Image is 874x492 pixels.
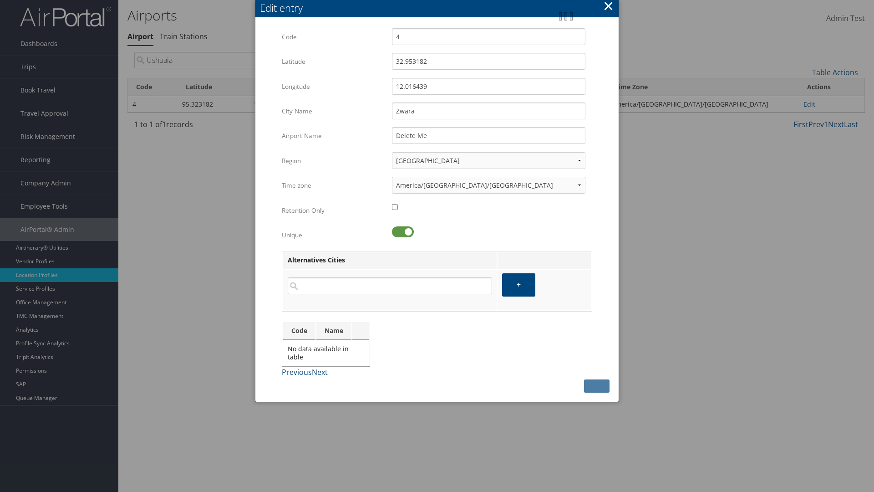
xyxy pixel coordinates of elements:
[283,252,497,269] th: Alternatives Cities
[282,226,385,244] label: Unique
[282,177,385,194] label: Time zone
[352,322,369,340] th: : activate to sort column ascending
[282,367,312,377] a: Previous
[282,152,385,169] label: Region
[502,273,535,297] button: +
[282,202,385,219] label: Retention Only
[283,322,315,340] th: Code: activate to sort column ascending
[312,367,328,377] a: Next
[282,28,385,46] label: Code
[260,1,619,15] div: Edit entry
[283,341,369,365] td: No data available in table
[282,78,385,95] label: Longitude
[316,322,351,340] th: Name: activate to sort column ascending
[282,53,385,70] label: Latitude
[282,127,385,144] label: Airport Name
[282,102,385,120] label: City Name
